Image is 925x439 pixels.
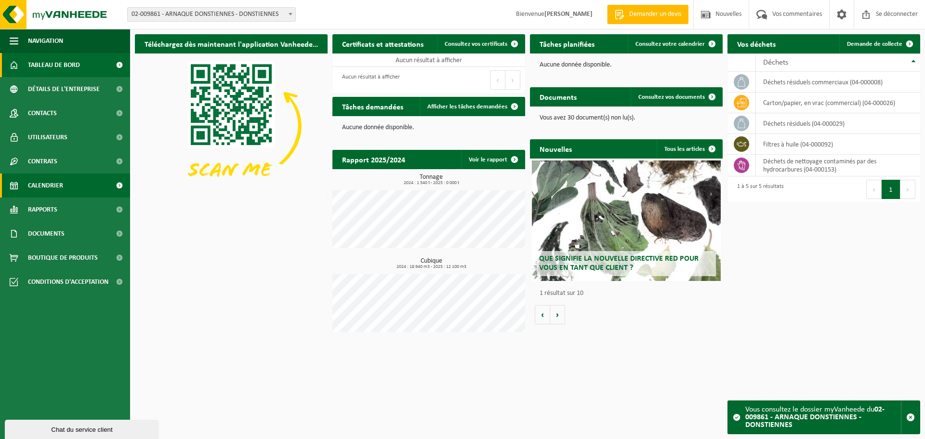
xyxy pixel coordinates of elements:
font: Que signifie la nouvelle directive RED pour vous en tant que client ? [539,255,699,272]
font: 2024 : 18 940 m3 - 2025 : 12 100 m3 [396,264,466,269]
a: Demander un devis [607,5,688,24]
font: Calendrier [28,182,63,189]
font: Vos déchets [737,41,776,49]
font: Vos commentaires [772,11,822,18]
a: Consultez vos documents [631,87,722,106]
font: Conditions d'acceptation [28,279,108,286]
font: Cubique [421,257,442,265]
font: Boutique de produits [28,254,98,262]
font: déchets résiduels commerciaux (04-000008) [763,79,883,86]
font: Tâches demandées [342,104,403,111]
font: Aucun résultat à afficher [396,57,462,64]
font: Voir le rapport [469,157,507,163]
font: Demander un devis [629,11,681,18]
a: Tous les articles [657,139,722,159]
font: Rapport 2025/2024 [342,157,405,164]
font: carton/papier, en vrac (commercial) (04-000026) [763,99,895,106]
font: 1 [889,186,893,194]
font: Consultez votre calendrier [635,41,705,47]
font: Afficher les tâches demandées [427,104,507,110]
font: Aucune donnée disponible. [342,124,414,131]
font: Téléchargez dès maintenant l'application Vanheede+ ! [145,41,321,49]
font: 02-009861 - ARNAQUE DONSTIENNES - DONSTIENNES [745,406,885,429]
font: Aucun résultat à afficher [342,74,400,80]
button: Suivant [505,70,520,90]
font: Vous avez 30 document(s) non lu(s). [540,114,635,121]
a: Demande de collecte [839,34,919,53]
font: Demande de collecte [847,41,902,47]
font: [PERSON_NAME] [544,11,593,18]
font: déchets résiduels (04-000029) [763,120,845,127]
font: Tâches planifiées [540,41,595,49]
button: Suivant [900,180,915,199]
iframe: widget de discussion [5,418,161,439]
font: Aucune donnée disponible. [540,61,612,68]
a: Consultez vos certificats [437,34,524,53]
font: Documents [540,94,577,102]
button: 1 [882,180,900,199]
font: Certificats et attestations [342,41,423,49]
font: Tonnage [420,173,443,181]
font: Contacts [28,110,57,117]
font: Déchets [763,59,788,67]
font: Nouvelles [540,146,572,154]
button: Précédent [490,70,505,90]
font: Navigation [28,38,63,45]
font: filtres à huile (04-000092) [763,141,833,148]
font: Bienvenue [516,11,544,18]
a: Que signifie la nouvelle directive RED pour vous en tant que client ? [532,160,721,281]
a: Voir le rapport [461,150,524,169]
font: 2024 : 1 540 t - 2025 : 0 000 t [404,180,459,186]
font: Nouvelles [715,11,741,18]
font: Tableau de bord [28,62,80,69]
font: déchets de nettoyage contaminés par des hydrocarbures (04-000153) [763,158,876,173]
a: Afficher les tâches demandées [420,97,524,116]
font: Rapports [28,206,57,213]
font: Vous consultez le dossier myVanheede du [745,406,874,413]
span: 02-009861 - ARNAQUE DONSTIENNES - DONSTIENNES [128,8,295,21]
font: Tous les articles [664,146,705,152]
button: Précédent [866,180,882,199]
font: Documents [28,230,65,238]
font: 1 à 5 sur 5 résultats [737,184,784,189]
font: 1 résultat sur 10 [540,290,583,297]
a: Consultez votre calendrier [628,34,722,53]
font: Se déconnecter [876,11,918,18]
font: Contrats [28,158,57,165]
span: 02-009861 - ARNAQUE DONSTIENNES - DONSTIENNES [127,7,296,22]
font: Détails de l'entreprise [28,86,100,93]
font: Consultez vos documents [638,94,705,100]
img: Téléchargez l'application VHEPlus [135,53,328,198]
font: Utilisateurs [28,134,67,141]
font: 02-009861 - ARNAQUE DONSTIENNES - DONSTIENNES [132,11,278,18]
font: Consultez vos certificats [445,41,507,47]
